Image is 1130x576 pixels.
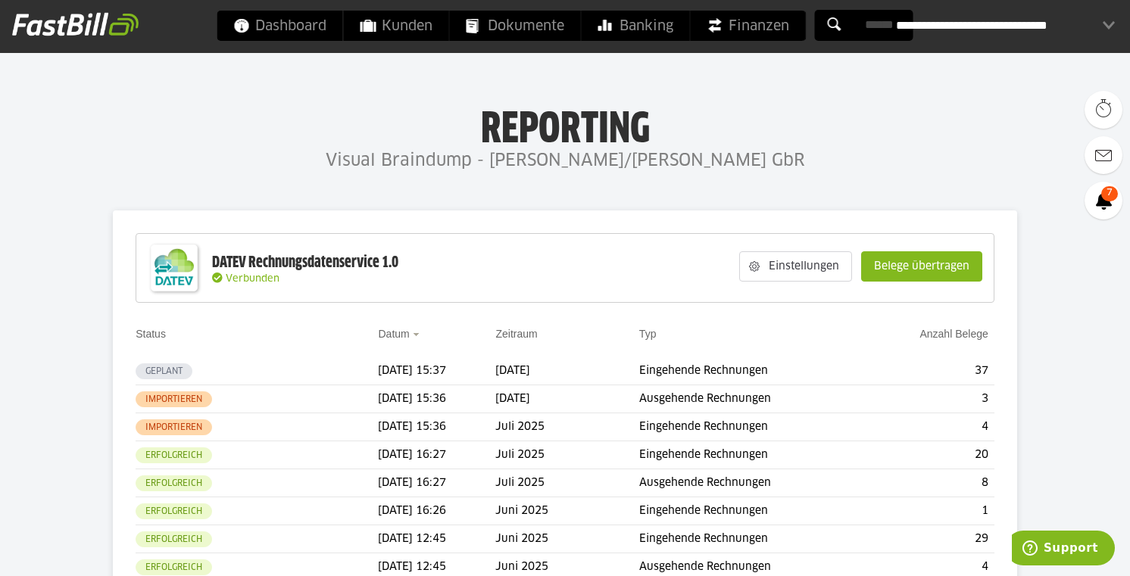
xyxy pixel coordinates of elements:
[344,11,449,41] a: Kunden
[136,363,192,379] sl-badge: Geplant
[378,525,495,553] td: [DATE] 12:45
[866,441,994,469] td: 20
[639,497,866,525] td: Eingehende Rechnungen
[639,525,866,553] td: Eingehende Rechnungen
[495,328,537,340] a: Zeitraum
[136,531,212,547] sl-badge: Erfolgreich
[639,469,866,497] td: Ausgehende Rechnungen
[861,251,982,282] sl-button: Belege übertragen
[450,11,581,41] a: Dokumente
[495,441,638,469] td: Juli 2025
[217,11,343,41] a: Dashboard
[707,11,789,41] span: Finanzen
[413,333,423,336] img: sort_desc.gif
[739,251,852,282] sl-button: Einstellungen
[582,11,690,41] a: Banking
[136,559,212,575] sl-badge: Erfolgreich
[136,328,166,340] a: Status
[1012,531,1115,568] iframe: Öffnet ein Widget, in dem Sie weitere Informationen finden
[919,328,988,340] a: Anzahl Belege
[639,441,866,469] td: Eingehende Rechnungen
[234,11,326,41] span: Dashboard
[495,469,638,497] td: Juli 2025
[136,447,212,463] sl-badge: Erfolgreich
[639,357,866,385] td: Eingehende Rechnungen
[151,107,979,146] h1: Reporting
[378,385,495,413] td: [DATE] 15:36
[866,497,994,525] td: 1
[136,391,212,407] sl-badge: Importieren
[212,253,398,272] div: DATEV Rechnungsdatenservice 1.0
[136,419,212,435] sl-badge: Importieren
[866,385,994,413] td: 3
[866,469,994,497] td: 8
[361,11,432,41] span: Kunden
[378,441,495,469] td: [DATE] 16:27
[144,238,204,298] img: DATEV-Datenservice Logo
[639,413,866,441] td: Eingehende Rechnungen
[639,385,866,413] td: Ausgehende Rechnungen
[495,497,638,525] td: Juni 2025
[1101,186,1118,201] span: 7
[378,413,495,441] td: [DATE] 15:36
[378,328,409,340] a: Datum
[136,503,212,519] sl-badge: Erfolgreich
[495,525,638,553] td: Juni 2025
[598,11,673,41] span: Banking
[495,357,638,385] td: [DATE]
[866,413,994,441] td: 4
[639,328,657,340] a: Typ
[495,385,638,413] td: [DATE]
[378,469,495,497] td: [DATE] 16:27
[136,475,212,491] sl-badge: Erfolgreich
[467,11,564,41] span: Dokumente
[378,357,495,385] td: [DATE] 15:37
[866,357,994,385] td: 37
[378,497,495,525] td: [DATE] 16:26
[866,525,994,553] td: 29
[1085,182,1122,220] a: 7
[12,12,139,36] img: fastbill_logo_white.png
[495,413,638,441] td: Juli 2025
[226,274,279,284] span: Verbunden
[691,11,806,41] a: Finanzen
